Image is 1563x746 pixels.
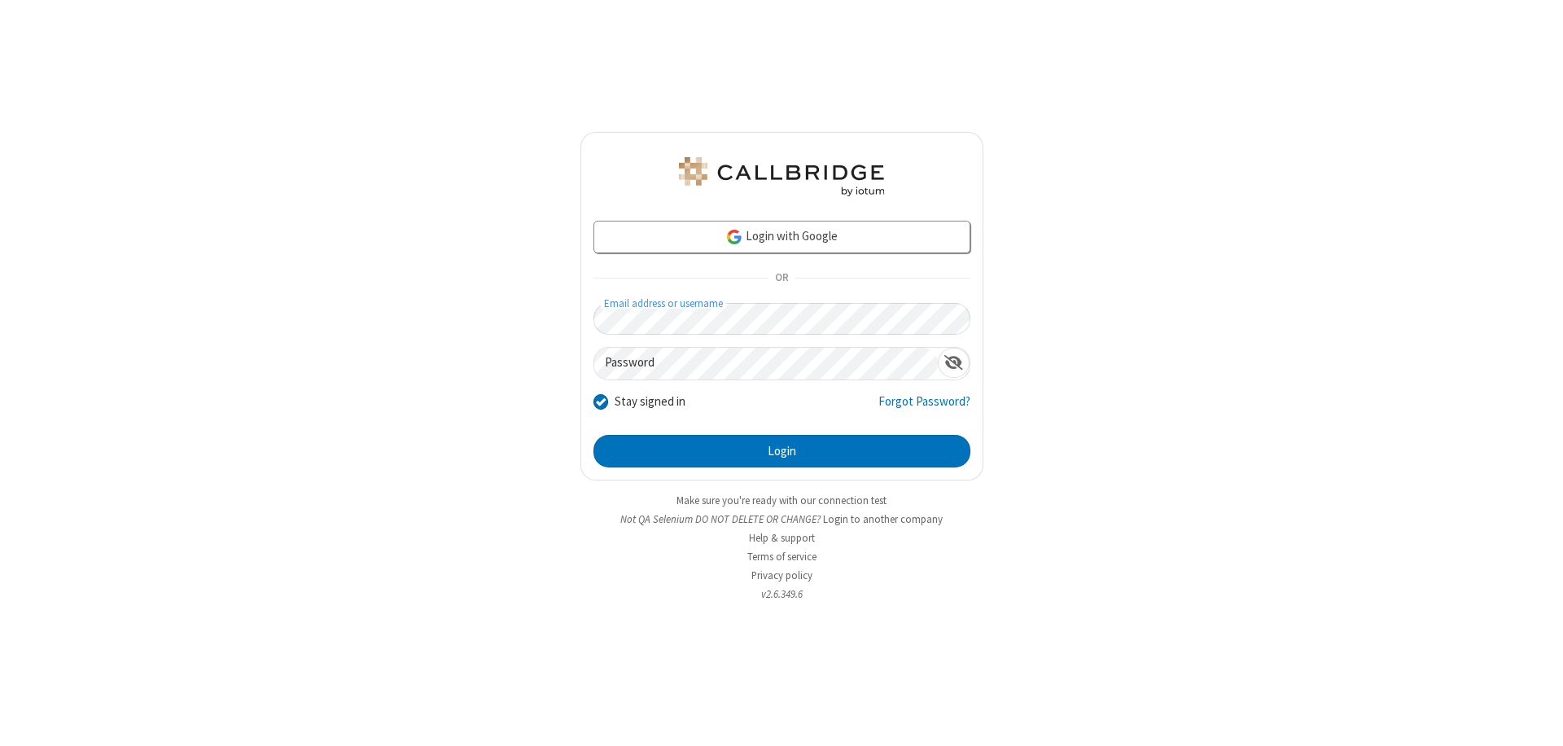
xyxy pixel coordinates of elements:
iframe: Chat [1522,704,1551,735]
a: Help & support [749,531,815,545]
span: OR [768,267,795,290]
li: v2.6.349.6 [580,586,983,602]
img: google-icon.png [725,228,743,246]
div: Show password [938,348,970,378]
li: Not QA Selenium DO NOT DELETE OR CHANGE? [580,511,983,527]
button: Login [593,435,970,467]
button: Login to another company [823,511,943,527]
a: Privacy policy [751,568,812,582]
a: Make sure you're ready with our connection test [676,494,887,507]
img: QA Selenium DO NOT DELETE OR CHANGE [676,157,887,196]
input: Password [594,348,938,380]
input: Email address or username [593,303,970,335]
a: Login with Google [593,221,970,253]
label: Stay signed in [615,393,685,411]
a: Terms of service [747,550,817,564]
a: Forgot Password? [878,393,970,423]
